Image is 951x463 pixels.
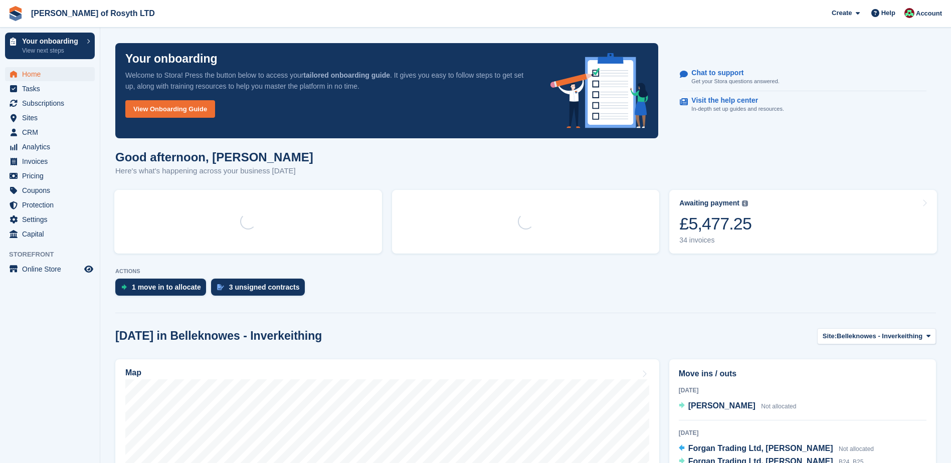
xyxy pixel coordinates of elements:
span: Storefront [9,250,100,260]
span: Settings [22,212,82,226]
h1: Good afternoon, [PERSON_NAME] [115,150,313,164]
span: CRM [22,125,82,139]
p: Chat to support [691,69,771,77]
div: £5,477.25 [679,213,751,234]
a: menu [5,262,95,276]
a: Visit the help center In-depth set up guides and resources. [680,91,926,118]
div: 1 move in to allocate [132,283,201,291]
span: Not allocated [839,445,874,452]
a: menu [5,125,95,139]
span: Tasks [22,82,82,96]
p: Your onboarding [22,38,82,45]
span: Help [881,8,895,18]
a: View Onboarding Guide [125,100,215,118]
span: Account [916,9,942,19]
button: Site: Belleknowes - Inverkeithing [817,328,936,345]
a: Forgan Trading Ltd, [PERSON_NAME] Not allocated [679,442,874,455]
strong: tailored onboarding guide [303,71,390,79]
h2: Move ins / outs [679,368,926,380]
span: Create [832,8,852,18]
img: onboarding-info-6c161a55d2c0e0a8cae90662b2fe09162a5109e8cc188191df67fb4f79e88e88.svg [550,53,649,128]
a: menu [5,111,95,125]
a: menu [5,198,95,212]
a: 1 move in to allocate [115,279,211,301]
p: Get your Stora questions answered. [691,77,779,86]
span: Sites [22,111,82,125]
a: menu [5,96,95,110]
a: menu [5,82,95,96]
p: View next steps [22,46,82,55]
img: Anne Thomson [904,8,914,18]
a: menu [5,154,95,168]
span: Belleknowes - Inverkeithing [837,331,922,341]
a: menu [5,140,95,154]
div: Awaiting payment [679,199,739,207]
span: Forgan Trading Ltd, [PERSON_NAME] [688,444,833,452]
span: Home [22,67,82,81]
div: 34 invoices [679,236,751,245]
span: Online Store [22,262,82,276]
a: Chat to support Get your Stora questions answered. [680,64,926,91]
p: Visit the help center [691,96,776,105]
p: Your onboarding [125,53,218,65]
a: Preview store [83,263,95,275]
span: Capital [22,227,82,241]
h2: Map [125,368,141,377]
div: [DATE] [679,386,926,395]
a: menu [5,227,95,241]
p: Welcome to Stora! Press the button below to access your . It gives you easy to follow steps to ge... [125,70,534,92]
img: move_ins_to_allocate_icon-fdf77a2bb77ea45bf5b3d319d69a93e2d87916cf1d5bf7949dd705db3b84f3ca.svg [121,284,127,290]
p: In-depth set up guides and resources. [691,105,784,113]
span: Invoices [22,154,82,168]
span: [PERSON_NAME] [688,401,755,410]
h2: [DATE] in Belleknowes - Inverkeithing [115,329,322,343]
span: Analytics [22,140,82,154]
a: menu [5,67,95,81]
a: [PERSON_NAME] Not allocated [679,400,797,413]
img: stora-icon-8386f47178a22dfd0bd8f6a31ec36ba5ce8667c1dd55bd0f319d3a0aa187defe.svg [8,6,23,21]
span: Coupons [22,183,82,197]
span: Not allocated [761,403,796,410]
a: Your onboarding View next steps [5,33,95,59]
img: contract_signature_icon-13c848040528278c33f63329250d36e43548de30e8caae1d1a13099fd9432cc5.svg [217,284,224,290]
span: Site: [823,331,837,341]
img: icon-info-grey-7440780725fd019a000dd9b08b2336e03edf1995a4989e88bcd33f0948082b44.svg [742,200,748,206]
a: Awaiting payment £5,477.25 34 invoices [669,190,937,254]
span: Protection [22,198,82,212]
div: 3 unsigned contracts [229,283,300,291]
p: Here's what's happening across your business [DATE] [115,165,313,177]
a: [PERSON_NAME] of Rosyth LTD [27,5,159,22]
a: menu [5,212,95,226]
span: Subscriptions [22,96,82,110]
a: menu [5,169,95,183]
p: ACTIONS [115,268,936,275]
span: Pricing [22,169,82,183]
div: [DATE] [679,428,926,437]
a: 3 unsigned contracts [211,279,310,301]
a: menu [5,183,95,197]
